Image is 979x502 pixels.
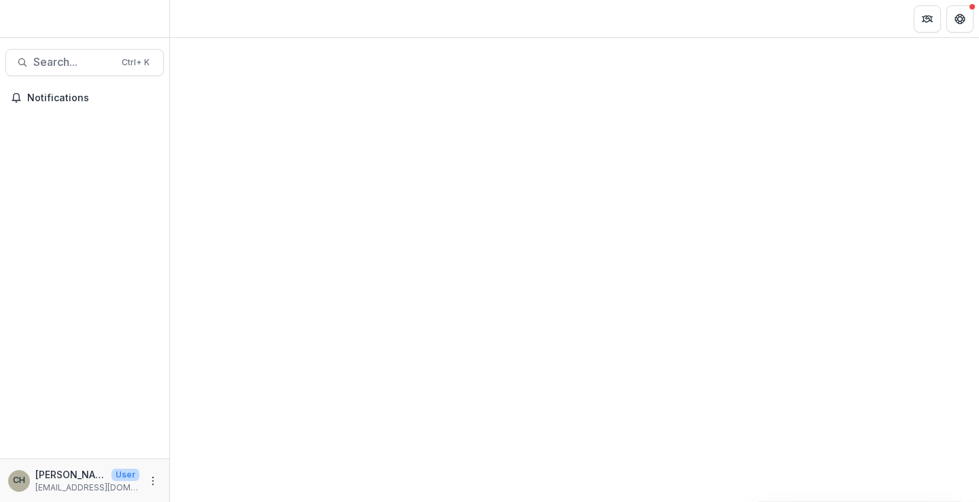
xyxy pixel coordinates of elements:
button: Get Help [946,5,974,33]
p: [EMAIL_ADDRESS][DOMAIN_NAME] [35,482,139,494]
span: Notifications [27,92,158,104]
button: More [145,473,161,489]
span: Search... [33,56,114,69]
nav: breadcrumb [175,9,233,29]
p: User [111,469,139,481]
div: Ctrl + K [119,55,152,70]
div: Carli Herz [13,476,25,485]
button: Notifications [5,87,164,109]
button: Search... [5,49,164,76]
p: [PERSON_NAME] [35,467,106,482]
button: Partners [914,5,941,33]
